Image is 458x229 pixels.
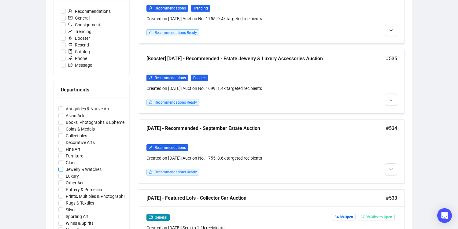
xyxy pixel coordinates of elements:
span: Recommendations [155,6,186,10]
span: user [149,146,153,149]
span: Antiquities & Native Art [63,105,112,112]
div: Created on [DATE] | Auction No. 1699 | 1.4k targeted recipients [146,85,334,92]
span: phone [68,56,72,60]
span: rocket [68,36,72,40]
span: General [66,15,92,21]
span: #535 [386,55,397,62]
span: like [149,170,153,174]
span: Message [66,62,94,68]
span: Asian Arts [63,112,88,119]
span: down [389,98,393,102]
span: user [149,76,153,79]
span: Recommendations [155,76,186,80]
span: like [149,100,153,104]
div: [Booster] [DATE] - Recommended - Estate Jewelry & Luxury Accessories Auction [146,55,386,62]
span: Silver [63,206,78,213]
span: Phone [66,55,90,62]
span: Sporting Art [63,213,91,220]
span: Books, Photographs & Ephemera [63,119,131,126]
div: Open Intercom Messenger [437,208,452,223]
span: Jewelry & Watches [63,166,104,173]
a: [Booster] [DATE] - Recommended - Estate Jewelry & Luxury Accessories Auction#535userRecommendatio... [139,50,405,113]
span: Recommendations [155,146,186,150]
div: [DATE] - Recommended - September Estate Auction [146,124,386,132]
span: Consignment [66,21,103,28]
span: Collectibles [63,132,90,139]
span: 34.8% Open [332,214,356,220]
span: Furniture [63,153,86,159]
span: Recommendations Ready [155,31,197,35]
span: message [68,63,72,67]
div: [DATE] - Featured Lots - Collector Car Auction [146,194,386,202]
div: Created on [DATE] | Auction No. 1755 | 9.4k targeted recipients [146,15,334,22]
span: #533 [386,194,397,202]
span: book [68,49,72,54]
a: [DATE] - Recommended - September Estate Auction#534userRecommendationsCreated on [DATE]| Auction ... [139,120,405,183]
span: Glass [63,159,79,166]
span: like [149,31,153,34]
span: Catalog [66,48,92,55]
span: Recommendations Ready [155,100,197,105]
span: down [389,168,393,172]
span: user [149,6,153,10]
span: Resend [66,42,91,48]
span: Coins & Medals [63,126,97,132]
span: 37.9% Click to Open [358,214,395,220]
span: mail [149,215,153,219]
span: Recommendations [66,8,113,15]
span: Fine Art [63,146,83,153]
span: mail [68,16,72,20]
div: Departments [61,86,122,94]
span: Booster [66,35,92,42]
span: Prints, Multiples & Photographs [63,193,128,200]
span: down [389,28,393,32]
span: Pottery & Porcelain [63,186,105,193]
span: General [155,215,167,220]
span: Rugs & Textiles [63,200,97,206]
span: Trending [191,5,210,12]
span: user [68,9,72,13]
div: Created on [DATE] | Auction No. 1755 | 8.6k targeted recipients [146,155,334,161]
span: #534 [386,124,397,132]
span: Other Art [63,179,86,186]
span: Trending [66,28,94,35]
span: Wines & Spirits [63,220,96,227]
span: rise [68,29,72,33]
span: Recommendations Ready [155,170,197,174]
span: Decorative Arts [63,139,97,146]
span: search [68,22,72,27]
span: Booster [191,75,208,81]
span: retweet [68,42,72,47]
span: Luxury [63,173,81,179]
